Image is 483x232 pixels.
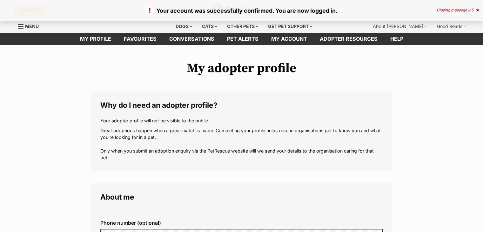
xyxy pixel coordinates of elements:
[368,20,431,33] div: About [PERSON_NAME]
[198,20,222,33] div: Cats
[100,193,383,201] legend: About me
[221,33,265,45] a: Pet alerts
[117,33,163,45] a: Favourites
[171,20,197,33] div: Dogs
[100,220,383,226] label: Phone number (optional)
[264,20,317,33] div: Get pet support
[100,101,383,109] legend: Why do I need an adopter profile?
[163,33,221,45] a: conversations
[100,127,383,161] p: Great adoptions happen when a great match is made. Completing your profile helps rescue organisat...
[100,117,383,124] p: Your adopter profile will not be visible to the public.
[74,33,117,45] a: My profile
[433,20,470,33] div: Good Reads
[91,92,392,171] fieldset: Why do I need an adopter profile?
[91,61,392,76] h1: My adopter profile
[223,20,263,33] div: Other pets
[265,33,313,45] a: My account
[25,24,39,29] span: Menu
[384,33,410,45] a: Help
[18,20,43,31] a: Menu
[313,33,384,45] a: Adopter resources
